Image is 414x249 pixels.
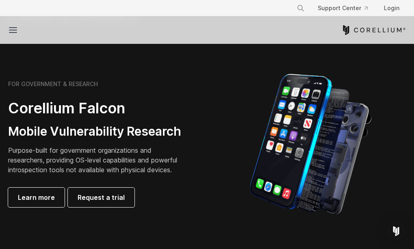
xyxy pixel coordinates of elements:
[8,99,188,117] h2: Corellium Falcon
[341,25,406,35] a: Corellium Home
[8,80,98,88] h6: FOR GOVERNMENT & RESEARCH
[377,1,406,15] a: Login
[293,1,308,15] button: Search
[290,1,406,15] div: Navigation Menu
[249,73,372,215] img: iPhone model separated into the mechanics used to build the physical device.
[18,193,55,202] span: Learn more
[68,188,134,207] a: Request a trial
[78,193,125,202] span: Request a trial
[8,145,188,175] p: Purpose-built for government organizations and researchers, providing OS-level capabilities and p...
[311,1,374,15] a: Support Center
[8,188,65,207] a: Learn more
[8,124,188,139] h3: Mobile Vulnerability Research
[386,221,406,241] div: Open Intercom Messenger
